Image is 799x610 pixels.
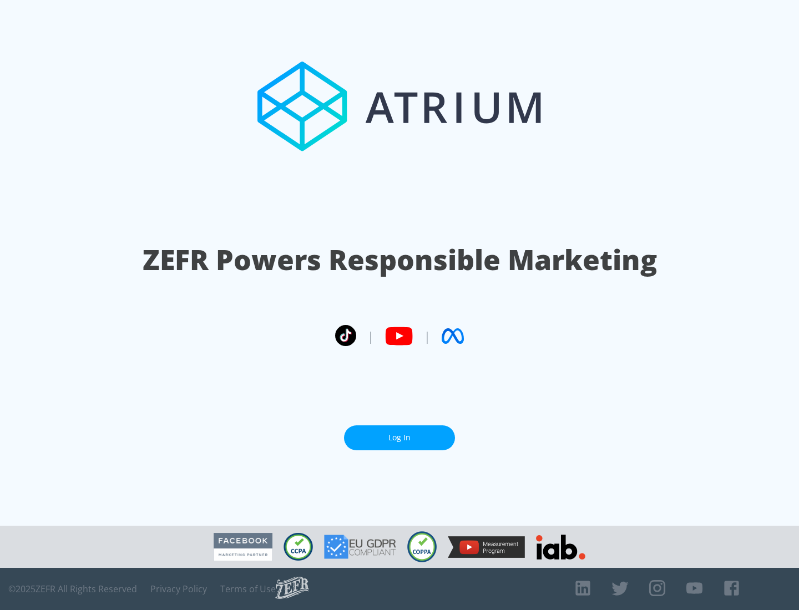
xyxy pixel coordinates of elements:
span: | [367,328,374,344]
img: Facebook Marketing Partner [214,533,272,561]
h1: ZEFR Powers Responsible Marketing [143,241,657,279]
img: CCPA Compliant [284,533,313,561]
a: Terms of Use [220,583,276,594]
img: YouTube Measurement Program [448,536,525,558]
span: © 2025 ZEFR All Rights Reserved [8,583,137,594]
img: IAB [536,535,585,560]
a: Privacy Policy [150,583,207,594]
span: | [424,328,431,344]
img: COPPA Compliant [407,531,437,562]
a: Log In [344,425,455,450]
img: GDPR Compliant [324,535,396,559]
